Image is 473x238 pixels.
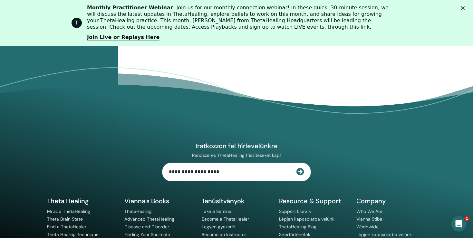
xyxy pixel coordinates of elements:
[356,232,412,237] a: Lépjen kapcsolatba velünk
[124,197,194,205] h5: Vianna’s Books
[87,34,159,41] a: Join Live or Replays Here
[87,5,173,11] b: Monthly Practitioner Webinar
[47,232,99,237] a: Theta Healing Technique
[124,216,174,222] a: Advanced ThetaHealing
[279,197,349,205] h5: Resource & Support
[162,142,311,150] h4: Iratkozzon fel hírlevelünkre
[202,208,233,214] a: Take a Seminar
[279,216,334,222] a: Lépjen kapcsolatba velünk
[202,224,235,230] a: Legyen gyakorló
[87,5,391,30] div: - Join us for our monthly connection webinar! In these quick, 30-minute session, we will discuss ...
[124,232,170,237] a: Finding Your Soulmate
[124,224,169,230] a: Disease and Disorder
[47,216,83,222] a: Theta Brain State
[47,208,90,214] a: Mi az a ThetaHealing
[451,216,467,232] iframe: Intercom live chat
[202,216,249,222] a: Become a ThetaHealer
[461,6,467,10] div: Bezárás
[47,224,86,230] a: Find a ThetaHealer
[356,224,379,230] a: Worldwide
[47,197,117,205] h5: Theta Healing
[279,224,316,230] a: ThetaHealing Blog
[72,18,82,28] div: Profile image for ThetaHealing
[162,152,311,158] p: Rendszeres ThetaHealing frissítéseket kap!
[464,216,469,221] span: 1
[279,208,312,214] a: Support Library
[202,232,246,237] a: Become an Instructor
[124,208,152,214] a: ThetaHealing
[279,232,310,237] a: Sikertörténetek
[202,197,271,205] h5: Tanúsítványok
[356,208,382,214] a: Who We Are
[356,216,383,222] a: Vianna Stibal
[356,197,426,205] h5: Company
